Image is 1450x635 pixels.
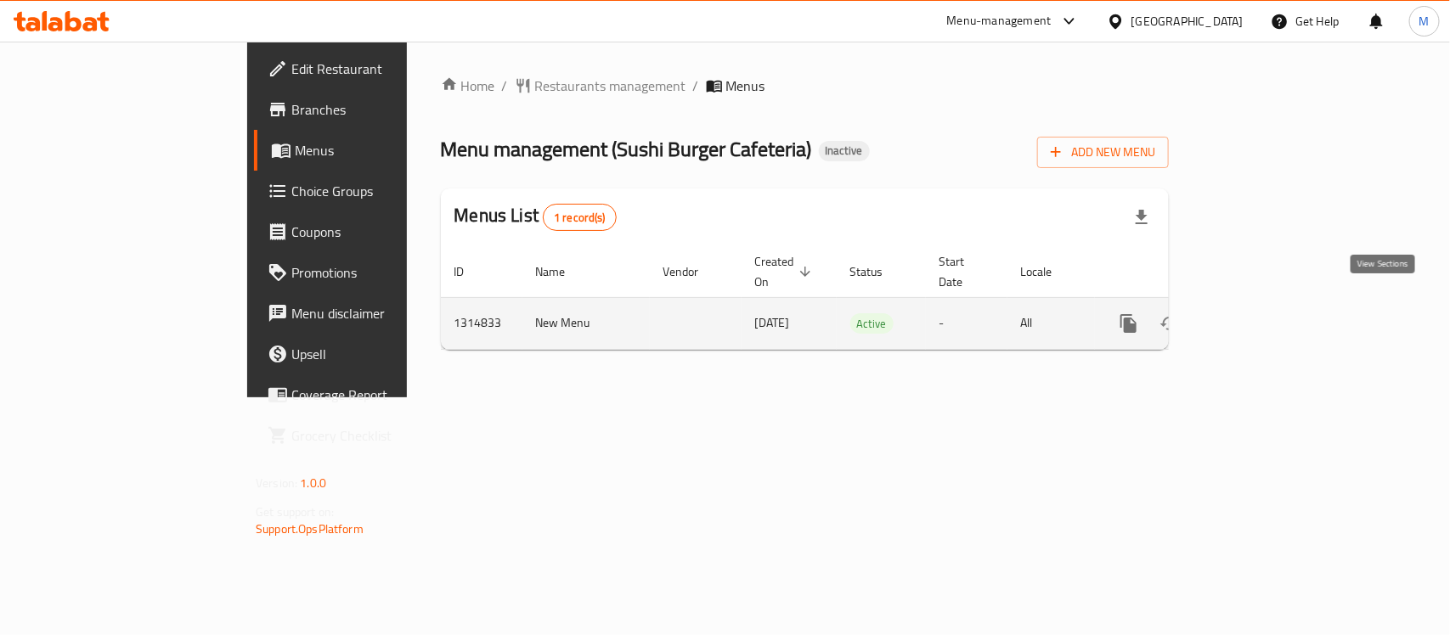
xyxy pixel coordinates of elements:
span: Coverage Report [291,385,476,405]
table: enhanced table [441,246,1285,350]
span: Created On [755,251,816,292]
span: 1 record(s) [544,210,616,226]
span: Restaurants management [535,76,686,96]
span: Inactive [819,143,870,158]
button: Change Status [1149,303,1190,344]
a: Edit Restaurant [254,48,489,89]
button: more [1109,303,1149,344]
a: Coupons [254,211,489,252]
div: Menu-management [947,11,1052,31]
div: Active [850,313,894,334]
span: Menu disclaimer [291,303,476,323]
span: Version: [256,472,297,494]
button: Add New Menu [1037,137,1169,168]
a: Restaurants management [515,76,686,96]
span: Branches [291,99,476,120]
span: Start Date [939,251,987,292]
td: - [926,297,1007,349]
span: Edit Restaurant [291,59,476,79]
span: Menus [726,76,765,96]
a: Promotions [254,252,489,293]
span: Promotions [291,262,476,283]
span: Vendor [663,261,721,282]
span: 1.0.0 [300,472,326,494]
td: All [1007,297,1095,349]
div: [GEOGRAPHIC_DATA] [1131,12,1244,31]
a: Upsell [254,334,489,374]
span: Menu management ( Sushi Burger Cafeteria ) [441,130,812,168]
span: Status [850,261,906,282]
div: Total records count [543,204,617,231]
span: Add New Menu [1051,142,1155,163]
div: Inactive [819,141,870,161]
a: Choice Groups [254,171,489,211]
span: Active [850,314,894,334]
a: Menu disclaimer [254,293,489,334]
span: Grocery Checklist [291,425,476,446]
span: ID [454,261,487,282]
td: New Menu [522,297,650,349]
a: Grocery Checklist [254,415,489,456]
a: Branches [254,89,489,130]
span: [DATE] [755,312,790,334]
span: M [1419,12,1430,31]
a: Support.OpsPlatform [256,518,364,540]
div: Export file [1121,197,1162,238]
th: Actions [1095,246,1285,298]
span: Upsell [291,344,476,364]
span: Name [536,261,588,282]
span: Coupons [291,222,476,242]
span: Get support on: [256,501,334,523]
span: Choice Groups [291,181,476,201]
nav: breadcrumb [441,76,1169,96]
li: / [502,76,508,96]
a: Coverage Report [254,374,489,415]
span: Menus [295,140,476,160]
a: Menus [254,130,489,171]
span: Locale [1021,261,1075,282]
li: / [693,76,699,96]
h2: Menus List [454,203,617,231]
